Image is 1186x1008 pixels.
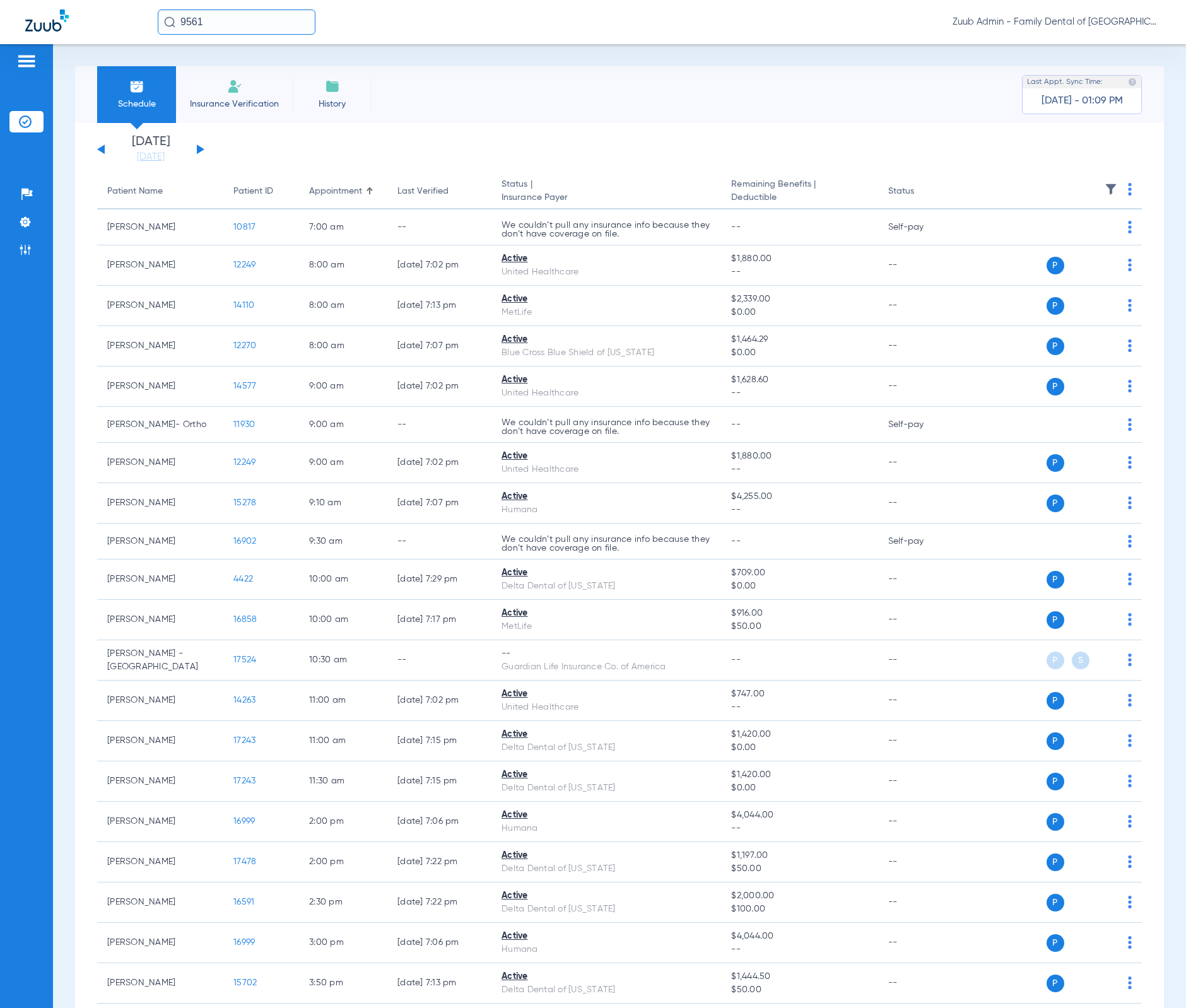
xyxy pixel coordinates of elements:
div: Active [502,252,711,266]
td: -- [878,802,963,842]
td: [DATE] 7:15 PM [387,761,491,802]
span: -- [731,701,867,714]
span: Schedule [107,98,167,110]
td: [PERSON_NAME] [97,923,223,963]
td: [PERSON_NAME] [97,802,223,842]
img: Search Icon [164,16,175,28]
span: 17243 [233,777,255,785]
div: Active [502,930,711,943]
td: [DATE] 7:06 PM [387,802,491,842]
span: $1,880.00 [731,450,867,463]
div: Active [502,607,711,620]
span: $1,464.29 [731,333,867,346]
td: -- [878,245,963,286]
div: Active [502,728,711,741]
div: Blue Cross Blue Shield of [US_STATE] [502,346,711,360]
img: group-dot-blue.svg [1128,496,1132,509]
th: Remaining Benefits | [721,174,878,209]
div: United Healthcare [502,701,711,714]
div: Delta Dental of [US_STATE] [502,903,711,916]
td: [PERSON_NAME] [97,963,223,1004]
td: -- [878,681,963,721]
span: 4422 [233,575,253,583]
div: Patient ID [233,185,273,198]
img: group-dot-blue.svg [1128,299,1132,312]
span: $709.00 [731,566,867,580]
img: group-dot-blue.svg [1128,380,1132,392]
td: [DATE] 7:07 PM [387,326,491,366]
span: 16999 [233,817,255,826]
div: Humana [502,503,711,517]
img: group-dot-blue.svg [1128,339,1132,352]
div: Active [502,809,711,822]
span: 14110 [233,301,254,310]
span: 16858 [233,615,257,624]
div: Active [502,490,711,503]
div: Delta Dental of [US_STATE] [502,782,711,795]
td: [PERSON_NAME] - [GEOGRAPHIC_DATA] [97,640,223,681]
td: 2:30 PM [299,882,387,923]
div: Active [502,849,711,862]
span: $1,628.60 [731,373,867,387]
td: [PERSON_NAME] [97,245,223,286]
span: 15702 [233,978,257,987]
td: 10:00 AM [299,560,387,600]
span: $0.00 [731,580,867,593]
td: [PERSON_NAME] [97,209,223,245]
td: [DATE] 7:02 PM [387,443,491,483]
td: -- [878,923,963,963]
span: P [1047,571,1064,589]
span: [DATE] - 01:09 PM [1042,95,1123,107]
li: [DATE] [113,136,189,163]
span: -- [731,387,867,400]
img: group-dot-blue.svg [1128,653,1132,666]
span: P [1047,813,1064,831]
td: [DATE] 7:29 PM [387,560,491,600]
span: 12249 [233,458,255,467]
td: [PERSON_NAME] [97,443,223,483]
td: [PERSON_NAME] [97,524,223,560]
span: -- [731,463,867,476]
span: 14263 [233,696,255,705]
span: $50.00 [731,620,867,633]
td: [PERSON_NAME] [97,560,223,600]
span: P [1047,894,1064,911]
td: [DATE] 7:22 PM [387,842,491,882]
span: 16591 [233,898,254,906]
img: group-dot-blue.svg [1128,694,1132,706]
span: P [1047,454,1064,472]
td: [DATE] 7:07 PM [387,483,491,524]
td: 9:30 AM [299,524,387,560]
span: P [1047,611,1064,629]
img: Zuub Logo [25,9,69,32]
span: P [1047,732,1064,750]
td: [DATE] 7:22 PM [387,882,491,923]
td: 8:00 AM [299,245,387,286]
span: Insurance Verification [185,98,283,110]
td: -- [878,640,963,681]
img: group-dot-blue.svg [1128,573,1132,585]
span: $747.00 [731,688,867,701]
td: [PERSON_NAME] [97,761,223,802]
span: $4,044.00 [731,930,867,943]
span: $0.00 [731,346,867,360]
span: -- [731,503,867,517]
span: P [1047,297,1064,315]
span: Zuub Admin - Family Dental of [GEOGRAPHIC_DATA] [953,16,1161,28]
td: -- [878,443,963,483]
td: 8:00 AM [299,326,387,366]
img: group-dot-blue.svg [1128,896,1132,908]
td: [DATE] 7:13 PM [387,286,491,326]
td: -- [878,560,963,600]
div: Delta Dental of [US_STATE] [502,862,711,876]
td: [PERSON_NAME] [97,600,223,640]
td: -- [387,640,491,681]
span: 17478 [233,857,256,866]
span: P [1047,495,1064,512]
span: -- [731,655,741,664]
td: -- [878,842,963,882]
span: -- [731,943,867,956]
th: Status [878,174,963,209]
span: $1,197.00 [731,849,867,862]
span: $1,420.00 [731,728,867,741]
